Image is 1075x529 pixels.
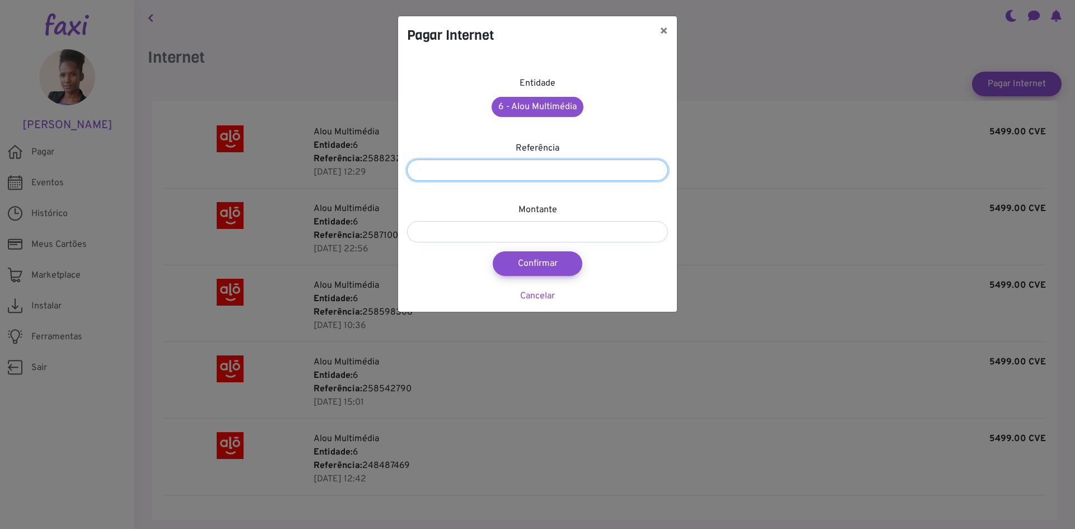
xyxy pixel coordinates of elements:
a: Cancelar [520,291,555,302]
label: Entidade [520,77,555,90]
label: Referência [516,142,559,155]
button: × [651,16,677,48]
a: 6 - Alou Multimédia [492,97,583,117]
label: Montante [518,203,557,217]
button: Confirmar [493,251,582,276]
h4: Pagar Internet [407,25,494,45]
